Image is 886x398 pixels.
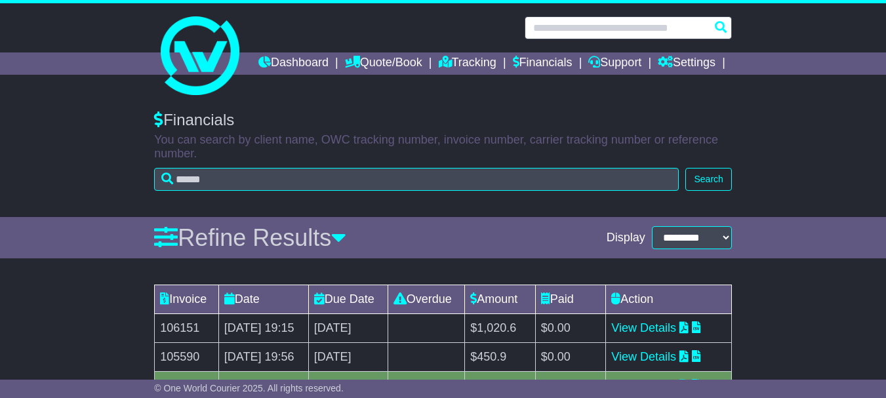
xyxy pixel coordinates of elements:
[308,314,388,343] td: [DATE]
[218,343,308,372] td: [DATE] 19:56
[513,52,573,75] a: Financials
[658,52,715,75] a: Settings
[155,314,219,343] td: 106151
[439,52,496,75] a: Tracking
[308,285,388,314] td: Due Date
[154,133,732,161] p: You can search by client name, OWC tracking number, invoice number, carrier tracking number or re...
[465,343,536,372] td: $450.9
[465,314,536,343] td: $1,020.6
[606,285,731,314] td: Action
[154,111,732,130] div: Financials
[607,231,645,245] span: Display
[535,314,606,343] td: $0.00
[155,285,219,314] td: Invoice
[388,285,465,314] td: Overdue
[611,321,676,334] a: View Details
[465,285,536,314] td: Amount
[535,343,606,372] td: $0.00
[154,383,344,393] span: © One World Courier 2025. All rights reserved.
[258,52,329,75] a: Dashboard
[155,343,219,372] td: 105590
[588,52,641,75] a: Support
[345,52,422,75] a: Quote/Book
[154,224,346,251] a: Refine Results
[308,343,388,372] td: [DATE]
[685,168,731,191] button: Search
[611,350,676,363] a: View Details
[218,285,308,314] td: Date
[218,314,308,343] td: [DATE] 19:15
[535,285,606,314] td: Paid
